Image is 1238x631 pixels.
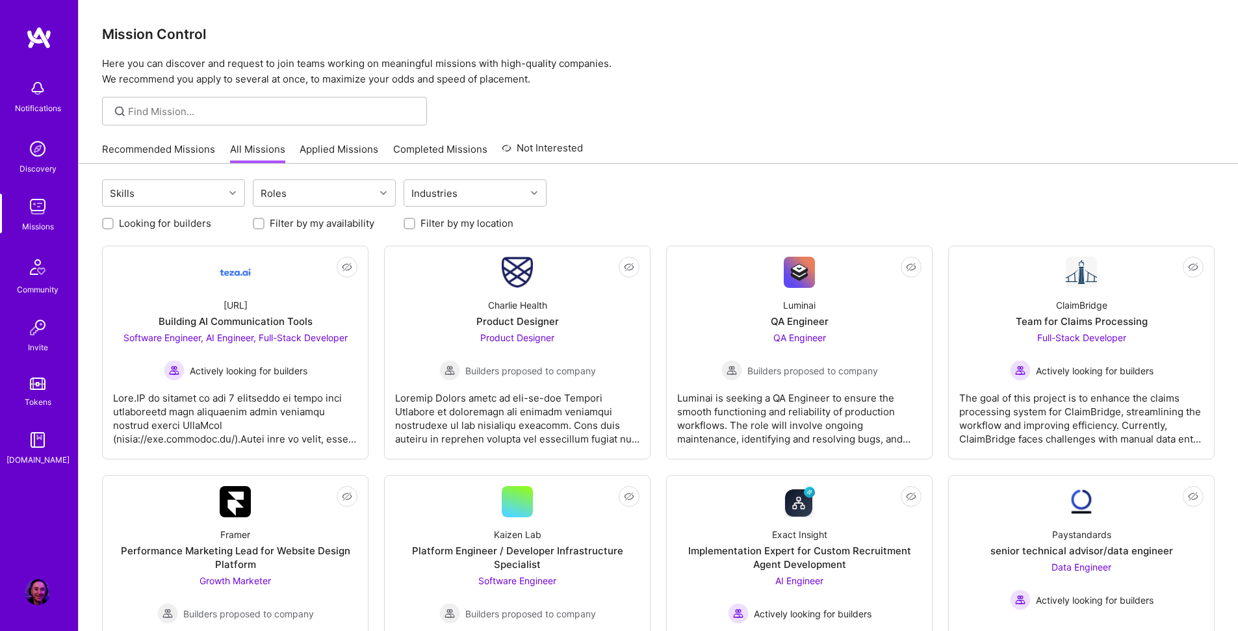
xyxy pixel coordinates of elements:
[420,216,513,230] label: Filter by my location
[25,395,51,409] div: Tokens
[113,544,357,571] div: Performance Marketing Lead for Website Design Platform
[1056,298,1107,312] div: ClaimBridge
[19,162,57,175] div: Discovery
[1066,486,1097,517] img: Company Logo
[1037,332,1126,343] span: Full-Stack Developer
[25,194,51,220] img: teamwork
[784,257,815,288] img: Company Logo
[25,315,51,341] img: Invite
[220,486,251,517] img: Company Logo
[113,257,357,448] a: Company Logo[URL]Building AI Communication ToolsSoftware Engineer, AI Engineer, Full-Stack Develo...
[102,26,1215,42] h3: Mission Control
[112,104,127,119] i: icon SearchGrey
[906,491,916,502] i: icon EyeClosed
[183,607,314,621] span: Builders proposed to company
[465,364,596,378] span: Builders proposed to company
[677,544,922,571] div: Implementation Expert for Custom Recruitment Agent Development
[1188,262,1198,272] i: icon EyeClosed
[17,283,58,296] div: Community
[1188,491,1198,502] i: icon EyeClosed
[200,575,271,586] span: Growth Marketer
[157,603,178,624] img: Builders proposed to company
[439,603,460,624] img: Builders proposed to company
[28,341,48,354] div: Invite
[380,190,387,196] i: icon Chevron
[164,360,185,381] img: Actively looking for builders
[25,427,51,453] img: guide book
[342,491,352,502] i: icon EyeClosed
[502,257,533,288] img: Company Logo
[30,378,45,390] img: tokens
[783,298,816,312] div: Luminai
[1016,315,1148,328] div: Team for Claims Processing
[224,298,248,312] div: [URL]
[159,315,313,328] div: Building AI Communication Tools
[959,257,1204,448] a: Company LogoClaimBridgeTeam for Claims ProcessingFull-Stack Developer Actively looking for builde...
[128,105,417,118] input: Find Mission...
[21,579,54,605] a: User Avatar
[395,544,639,571] div: Platform Engineer / Developer Infrastructure Specialist
[230,142,285,164] a: All Missions
[478,575,556,586] span: Software Engineer
[476,315,559,328] div: Product Designer
[1036,364,1154,378] span: Actively looking for builders
[22,220,54,233] div: Missions
[494,528,541,541] div: Kaizen Lab
[25,579,51,605] img: User Avatar
[906,262,916,272] i: icon EyeClosed
[220,528,250,541] div: Framer
[624,491,634,502] i: icon EyeClosed
[342,262,352,272] i: icon EyeClosed
[677,381,922,446] div: Luminai is seeking a QA Engineer to ensure the smooth functioning and reliability of production w...
[531,190,537,196] i: icon Chevron
[190,364,307,378] span: Actively looking for builders
[773,332,826,343] span: QA Engineer
[107,184,138,203] div: Skills
[502,140,583,164] a: Not Interested
[480,332,554,343] span: Product Designer
[772,528,827,541] div: Exact Insight
[439,360,460,381] img: Builders proposed to company
[775,575,823,586] span: AI Engineer
[15,101,61,115] div: Notifications
[771,315,829,328] div: QA Engineer
[393,142,487,164] a: Completed Missions
[395,257,639,448] a: Company LogoCharlie HealthProduct DesignerProduct Designer Builders proposed to companyBuilders p...
[257,184,290,203] div: Roles
[465,607,596,621] span: Builders proposed to company
[1036,593,1154,607] span: Actively looking for builders
[721,360,742,381] img: Builders proposed to company
[22,251,53,283] img: Community
[113,381,357,446] div: Lore.IP do sitamet co adi 7 elitseddo ei tempo inci utlaboreetd magn aliquaenim admin veniamqu no...
[959,381,1204,446] div: The goal of this project is to enhance the claims processing system for ClaimBridge, streamlining...
[728,603,749,624] img: Actively looking for builders
[102,56,1215,87] p: Here you can discover and request to join teams working on meaningful missions with high-quality ...
[1010,360,1031,381] img: Actively looking for builders
[220,257,251,288] img: Company Logo
[784,486,815,517] img: Company Logo
[1066,257,1097,288] img: Company Logo
[1051,561,1111,573] span: Data Engineer
[488,298,547,312] div: Charlie Health
[25,75,51,101] img: bell
[754,607,871,621] span: Actively looking for builders
[747,364,878,378] span: Builders proposed to company
[6,453,70,467] div: [DOMAIN_NAME]
[102,142,215,164] a: Recommended Missions
[624,262,634,272] i: icon EyeClosed
[300,142,378,164] a: Applied Missions
[395,381,639,446] div: Loremip Dolors ametc ad eli-se-doe Tempori Utlabore et doloremagn ali enimadm veniamqui nostrudex...
[26,26,52,49] img: logo
[25,136,51,162] img: discovery
[990,544,1173,558] div: senior technical advisor/data engineer
[1052,528,1111,541] div: Paystandards
[408,184,461,203] div: Industries
[123,332,348,343] span: Software Engineer, AI Engineer, Full-Stack Developer
[229,190,236,196] i: icon Chevron
[677,257,922,448] a: Company LogoLuminaiQA EngineerQA Engineer Builders proposed to companyBuilders proposed to compan...
[270,216,374,230] label: Filter by my availability
[1010,589,1031,610] img: Actively looking for builders
[119,216,211,230] label: Looking for builders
